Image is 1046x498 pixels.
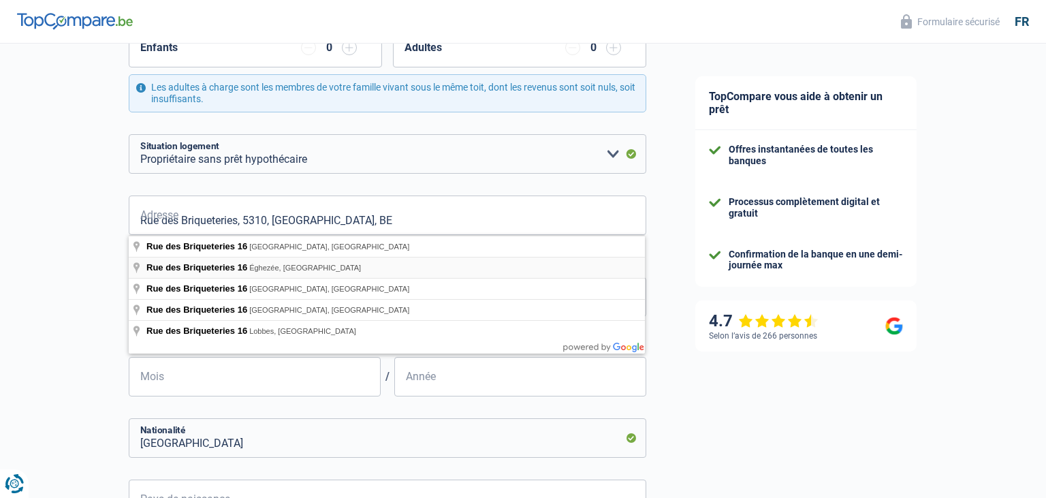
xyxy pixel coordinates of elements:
[146,305,247,315] span: Rue des Briqueteries 16
[146,283,235,294] span: Rue des Briqueteries
[249,327,356,335] span: Lobbes, [GEOGRAPHIC_DATA]
[381,370,394,383] span: /
[893,10,1008,33] button: Formulaire sécurisé
[129,418,646,458] input: Belgique
[394,357,646,396] input: AAAA
[249,264,361,272] span: Éghezée, [GEOGRAPHIC_DATA]
[129,196,646,235] input: Sélectionnez votre adresse dans la barre de recherche
[146,326,247,336] span: Rue des Briqueteries 16
[709,331,817,341] div: Selon l’avis de 266 personnes
[3,217,4,218] img: Advertisement
[129,74,646,112] div: Les adultes à charge sont les membres de votre famille vivant sous le même toit, dont les revenus...
[129,357,381,396] input: MM
[146,262,235,273] span: Rue des Briqueteries
[1015,14,1029,29] div: fr
[695,76,917,130] div: TopCompare vous aide à obtenir un prêt
[709,311,819,331] div: 4.7
[249,306,409,314] span: [GEOGRAPHIC_DATA], [GEOGRAPHIC_DATA]
[146,241,235,251] span: Rue des Briqueteries
[729,249,903,272] div: Confirmation de la banque en une demi-journée max
[405,42,442,53] label: Adultes
[249,243,409,251] span: [GEOGRAPHIC_DATA], [GEOGRAPHIC_DATA]
[729,196,903,219] div: Processus complètement digital et gratuit
[17,13,133,29] img: TopCompare Logo
[238,283,247,294] span: 16
[238,241,247,251] span: 16
[729,144,903,167] div: Offres instantanées de toutes les banques
[587,42,599,53] div: 0
[323,42,335,53] div: 0
[249,285,409,293] span: [GEOGRAPHIC_DATA], [GEOGRAPHIC_DATA]
[140,42,178,53] label: Enfants
[238,262,247,273] span: 16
